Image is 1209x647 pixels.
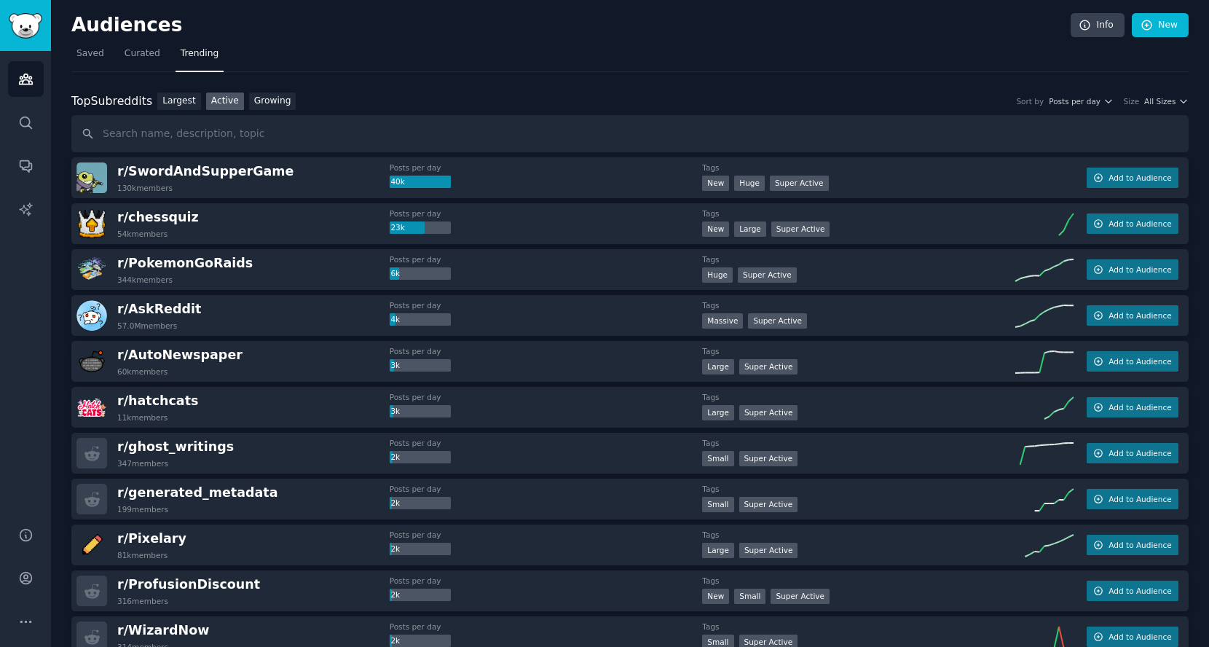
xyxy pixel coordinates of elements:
div: Large [702,359,734,375]
span: r/ Pixelary [117,531,186,546]
dt: Posts per day [390,576,703,586]
dt: Tags [702,530,1015,540]
span: Add to Audience [1108,632,1171,642]
div: Super Active [739,359,798,375]
button: Add to Audience [1087,168,1178,188]
div: 3k [390,405,451,418]
span: Add to Audience [1108,219,1171,229]
div: 60k members [117,366,168,377]
div: Top Subreddits [71,93,152,111]
button: Add to Audience [1087,581,1178,601]
div: Sort by [1016,96,1044,106]
div: 54k members [117,229,168,239]
div: 2k [390,543,451,556]
span: Saved [76,47,104,60]
dt: Tags [702,254,1015,264]
dt: Tags [702,576,1015,586]
div: Size [1124,96,1140,106]
span: Add to Audience [1108,173,1171,183]
a: New [1132,13,1189,38]
a: Saved [71,42,109,72]
button: Add to Audience [1087,627,1178,647]
span: r/ PokemonGoRaids [117,256,253,270]
div: Super Active [739,451,798,466]
a: Info [1071,13,1125,38]
div: 40k [390,176,451,189]
div: Super Active [770,176,829,191]
img: PokemonGoRaids [76,254,107,285]
span: Curated [125,47,160,60]
dt: Posts per day [390,346,703,356]
dt: Tags [702,392,1015,402]
span: Add to Audience [1108,494,1171,504]
a: Active [206,93,244,111]
button: Add to Audience [1087,259,1178,280]
div: Small [702,451,733,466]
dt: Tags [702,484,1015,494]
div: 2k [390,451,451,464]
div: Massive [702,313,743,329]
button: Add to Audience [1087,305,1178,326]
dt: Posts per day [390,162,703,173]
button: Posts per day [1049,96,1113,106]
div: 2k [390,497,451,510]
div: Huge [702,267,733,283]
span: r/ WizardNow [117,623,209,638]
button: Add to Audience [1087,489,1178,509]
button: All Sizes [1144,96,1189,106]
div: Super Active [739,405,798,420]
dt: Tags [702,438,1015,448]
span: Add to Audience [1108,448,1171,458]
div: New [702,221,729,237]
span: Posts per day [1049,96,1100,106]
div: Small [702,497,733,512]
div: 11k members [117,412,168,423]
span: Add to Audience [1108,402,1171,412]
div: Large [702,543,734,558]
button: Add to Audience [1087,397,1178,417]
span: r/ SwordAndSupperGame [117,164,294,179]
span: r/ chessquiz [117,210,199,224]
div: Large [702,405,734,420]
div: 130k members [117,183,173,193]
div: 81k members [117,550,168,560]
span: r/ AskReddit [117,302,201,316]
span: All Sizes [1144,96,1175,106]
h2: Audiences [71,14,1071,37]
span: Add to Audience [1108,540,1171,550]
div: Super Active [771,589,830,604]
span: Trending [181,47,218,60]
dt: Posts per day [390,484,703,494]
dt: Posts per day [390,300,703,310]
span: Add to Audience [1108,310,1171,321]
span: Add to Audience [1108,264,1171,275]
div: Super Active [771,221,830,237]
input: Search name, description, topic [71,115,1189,152]
div: 4k [390,313,451,326]
img: AutoNewspaper [76,346,107,377]
img: chessquiz [76,208,107,239]
div: Super Active [738,267,797,283]
dt: Tags [702,621,1015,632]
img: AskReddit [76,300,107,331]
dt: Posts per day [390,621,703,632]
a: Trending [176,42,224,72]
dt: Tags [702,346,1015,356]
div: Super Active [748,313,807,329]
div: 23k [390,221,451,235]
a: Curated [119,42,165,72]
button: Add to Audience [1087,351,1178,372]
img: Pixelary [76,530,107,560]
div: 2k [390,589,451,602]
div: Super Active [739,543,798,558]
img: GummySearch logo [9,13,42,39]
dt: Posts per day [390,530,703,540]
span: r/ ghost_writings [117,439,234,454]
div: 199 members [117,504,168,514]
button: Add to Audience [1087,535,1178,555]
div: 344k members [117,275,173,285]
div: Small [734,589,765,604]
div: 347 members [117,458,168,468]
span: r/ AutoNewspaper [117,348,243,362]
span: r/ generated_metadata [117,485,278,500]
